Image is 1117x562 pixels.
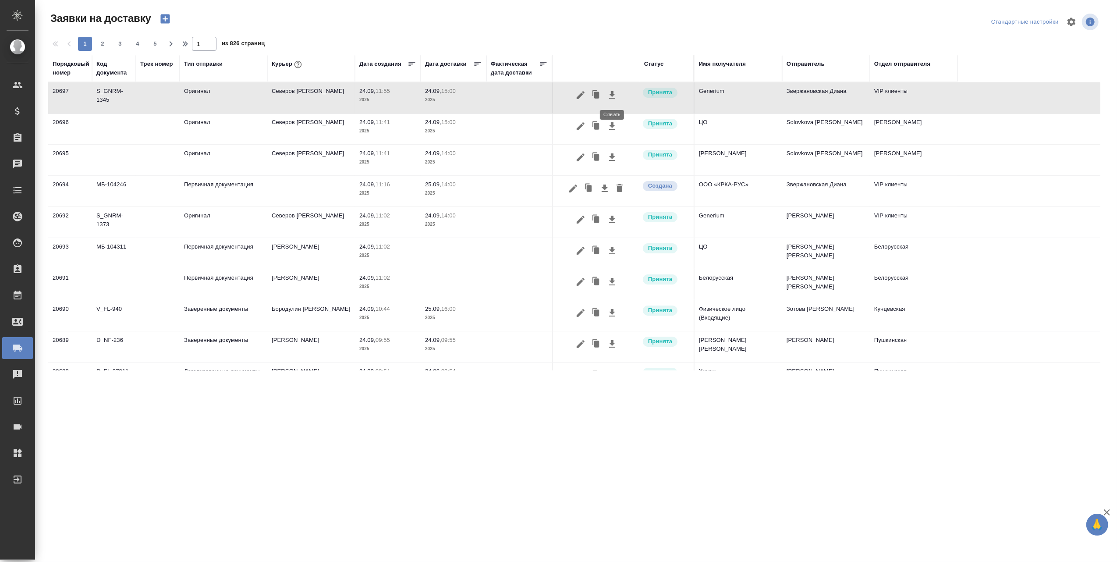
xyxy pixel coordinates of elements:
[267,331,355,362] td: [PERSON_NAME]
[425,127,482,135] p: 2025
[180,82,267,113] td: Оригинал
[573,305,588,321] button: Редактировать
[648,337,672,346] p: Принята
[870,145,957,175] td: [PERSON_NAME]
[648,368,672,377] p: Принята
[588,118,605,135] button: Клонировать
[359,313,416,322] p: 2025
[359,96,416,104] p: 2025
[425,345,482,353] p: 2025
[648,244,672,253] p: Принята
[648,213,672,221] p: Принята
[48,207,92,238] td: 20692
[96,37,110,51] button: 2
[53,60,89,77] div: Порядковый номер
[874,60,930,68] div: Отдел отправителя
[376,181,390,188] p: 11:16
[113,37,127,51] button: 3
[782,363,870,393] td: [PERSON_NAME]
[588,242,605,259] button: Клонировать
[425,158,482,167] p: 2025
[425,150,441,157] p: 24.09,
[695,207,782,238] td: Generium
[92,300,136,331] td: V_FL-940
[359,306,376,312] p: 24.09,
[359,158,416,167] p: 2025
[48,331,92,362] td: 20689
[92,331,136,362] td: D_NF-236
[612,180,627,197] button: Удалить
[605,367,620,384] button: Скачать
[648,275,672,284] p: Принята
[441,368,456,374] p: 09:54
[180,145,267,175] td: Оригинал
[180,269,267,300] td: Первичная документация
[131,37,145,51] button: 4
[180,114,267,144] td: Оригинал
[180,207,267,238] td: Оригинал
[588,274,605,290] button: Клонировать
[359,251,416,260] p: 2025
[870,207,957,238] td: VIP клиенты
[642,118,689,130] div: Курьер назначен
[113,39,127,48] span: 3
[870,114,957,144] td: [PERSON_NAME]
[48,11,151,25] span: Заявки на доставку
[441,212,456,219] p: 14:00
[359,189,416,198] p: 2025
[642,336,689,348] div: Курьер назначен
[425,220,482,229] p: 2025
[376,306,390,312] p: 10:44
[1061,11,1082,32] span: Настроить таблицу
[642,305,689,317] div: Курьер назначен
[155,11,176,26] button: Создать
[782,145,870,175] td: Solovkova [PERSON_NAME]
[642,367,689,379] div: Курьер назначен
[425,60,467,68] div: Дата доставки
[376,368,390,374] p: 09:54
[425,181,441,188] p: 25.09,
[425,189,482,198] p: 2025
[588,367,605,384] button: Клонировать
[92,82,136,113] td: S_GNRM-1345
[376,212,390,219] p: 11:02
[782,331,870,362] td: [PERSON_NAME]
[131,39,145,48] span: 4
[267,207,355,238] td: Северов [PERSON_NAME]
[359,60,401,68] div: Дата создания
[425,88,441,94] p: 24.09,
[588,305,605,321] button: Клонировать
[96,60,131,77] div: Код документа
[782,300,870,331] td: Зотова [PERSON_NAME]
[92,207,136,238] td: S_GNRM-1373
[180,238,267,269] td: Первичная документация
[648,88,672,97] p: Принята
[267,363,355,393] td: [PERSON_NAME]
[180,331,267,362] td: Заверенные документы
[782,269,870,300] td: [PERSON_NAME] [PERSON_NAME]
[588,336,605,352] button: Клонировать
[588,87,605,103] button: Клонировать
[376,88,390,94] p: 11:55
[441,150,456,157] p: 14:00
[870,82,957,113] td: VIP клиенты
[1082,14,1100,30] span: Посмотреть информацию
[782,82,870,113] td: Звержановская Диана
[267,300,355,331] td: Бородулин [PERSON_NAME]
[782,207,870,238] td: [PERSON_NAME]
[605,149,620,166] button: Скачать
[222,38,265,51] span: из 826 страниц
[441,306,456,312] p: 16:00
[359,243,376,250] p: 24.09,
[695,331,782,362] td: [PERSON_NAME] [PERSON_NAME]
[441,119,456,125] p: 15:00
[359,274,376,281] p: 24.09,
[148,37,162,51] button: 5
[48,145,92,175] td: 20695
[605,242,620,259] button: Скачать
[573,367,588,384] button: Редактировать
[376,150,390,157] p: 11:41
[695,363,782,393] td: Химки
[272,59,304,70] div: Курьер
[180,300,267,331] td: Заверенные документы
